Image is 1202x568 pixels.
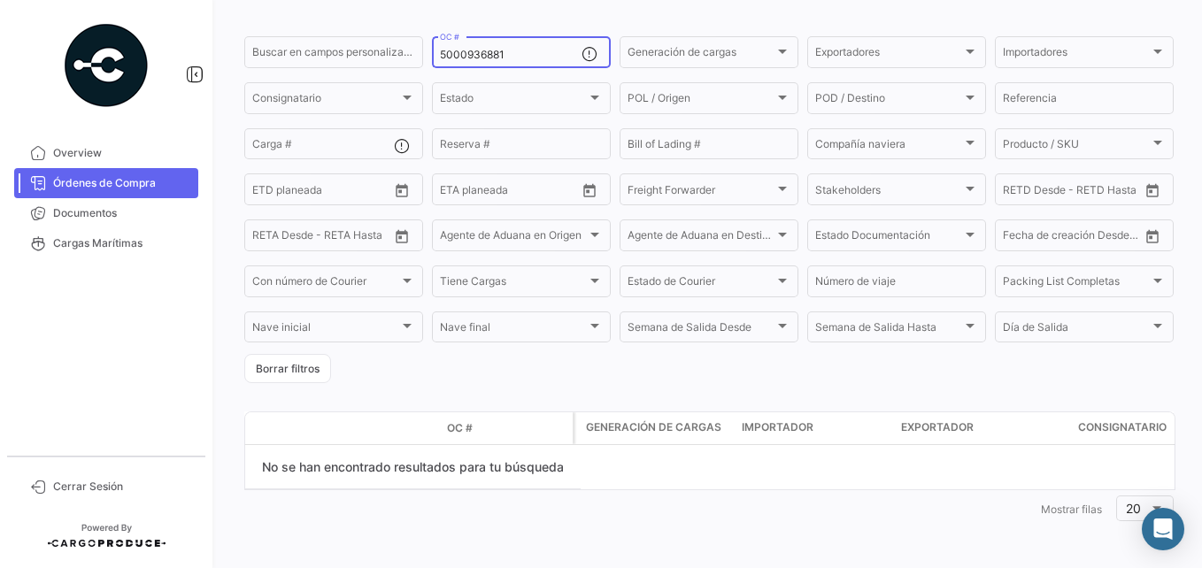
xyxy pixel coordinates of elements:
span: Producto / SKU [1003,141,1150,153]
span: Overview [53,145,191,161]
datatable-header-cell: Exportador [894,412,1071,444]
span: Agente de Aduana en Origen [440,232,587,244]
span: Agente de Aduana en Destino [628,232,774,244]
span: Documentos [53,205,191,221]
input: Hasta [297,232,361,244]
span: Stakeholders [815,186,962,198]
a: Documentos [14,198,198,228]
input: Desde [1003,232,1035,244]
div: No se han encontrado resultados para tu búsqueda [245,445,581,489]
span: Tiene Cargas [440,278,587,290]
button: Borrar filtros [244,354,331,383]
span: POD / Destino [815,95,962,107]
span: Semana de Salida Hasta [815,324,962,336]
input: Hasta [484,186,549,198]
button: Open calendar [389,223,415,249]
input: Desde [1003,186,1035,198]
input: Desde [252,186,284,198]
span: Día de Salida [1003,324,1150,336]
input: Desde [252,232,284,244]
span: Generación de cargas [586,419,721,435]
datatable-header-cell: Generación de cargas [575,412,735,444]
input: Hasta [1047,186,1112,198]
span: Consignatario [1078,419,1167,435]
span: Importador [742,419,813,435]
span: Exportador [901,419,974,435]
a: Cargas Marítimas [14,228,198,258]
span: Cargas Marítimas [53,235,191,251]
span: Freight Forwarder [628,186,774,198]
datatable-header-cell: Estado Doc. [325,421,440,435]
span: Importadores [1003,49,1150,61]
span: Nave final [440,324,587,336]
span: Cerrar Sesión [53,479,191,495]
input: Hasta [1047,232,1112,244]
span: OC # [447,420,473,436]
datatable-header-cell: Modo de Transporte [281,421,325,435]
datatable-header-cell: Importador [735,412,894,444]
div: Abrir Intercom Messenger [1142,508,1184,550]
img: powered-by.png [62,21,150,110]
span: Exportadores [815,49,962,61]
span: Semana de Salida Desde [628,324,774,336]
input: Desde [440,186,472,198]
span: Compañía naviera [815,141,962,153]
span: Estado [440,95,587,107]
span: Órdenes de Compra [53,175,191,191]
input: Hasta [297,186,361,198]
span: Estado de Courier [628,278,774,290]
button: Open calendar [576,177,603,203]
span: Generación de cargas [628,49,774,61]
datatable-header-cell: OC # [440,413,573,443]
span: Consignatario [252,95,399,107]
a: Overview [14,138,198,168]
button: Open calendar [389,177,415,203]
span: POL / Origen [628,95,774,107]
span: Nave inicial [252,324,399,336]
span: Packing List Completas [1003,278,1150,290]
a: Órdenes de Compra [14,168,198,198]
span: Estado Documentación [815,232,962,244]
span: Con número de Courier [252,278,399,290]
span: 20 [1126,501,1141,516]
button: Open calendar [1139,177,1166,203]
span: Mostrar filas [1041,503,1102,516]
button: Open calendar [1139,223,1166,249]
